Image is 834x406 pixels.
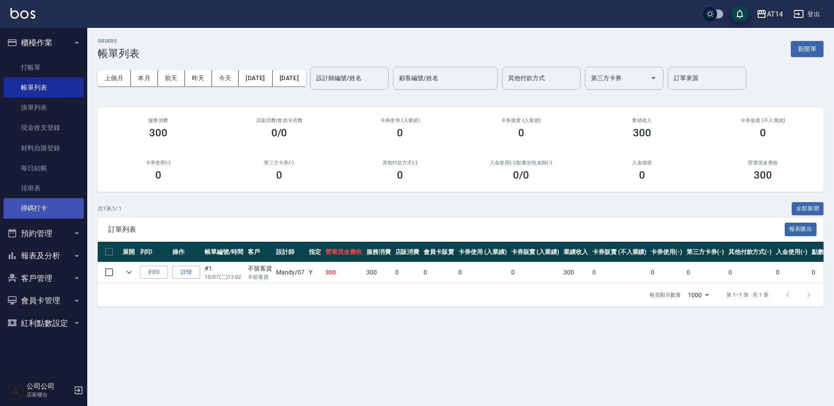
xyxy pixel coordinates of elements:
button: AT14 [753,5,786,23]
td: 300 [561,262,590,283]
th: 卡券使用 (入業績) [456,242,509,262]
td: 0 [774,262,810,283]
td: #1 [202,262,246,283]
th: 展開 [120,242,138,262]
a: 材料自購登錄 [3,138,84,158]
td: 0 [649,262,684,283]
button: 櫃檯作業 [3,31,84,54]
h2: ORDERS [98,38,140,44]
a: 掛單列表 [3,98,84,118]
h2: 店販消費 /會員卡消費 [229,118,329,123]
button: 會員卡管理 [3,289,84,312]
p: 每頁顯示數量 [649,291,681,299]
h3: 帳單列表 [98,47,140,60]
th: 業績收入 [561,242,590,262]
th: 入金使用(-) [774,242,810,262]
th: 指定 [307,242,323,262]
button: 報表匯出 [785,223,817,236]
button: 本月 [131,70,158,86]
td: Y [307,262,323,283]
a: 現金收支登錄 [3,118,84,138]
p: 10/07 (二) 13:02 [205,273,243,281]
th: 操作 [170,242,202,262]
td: Mandy /07 [274,262,307,283]
h2: 營業現金應收 [713,160,813,166]
p: 第 1–1 筆 共 1 筆 [726,291,769,299]
td: 300 [323,262,364,283]
td: 0 [393,262,422,283]
h3: 0 [155,169,161,181]
h3: 0/0 [271,127,287,139]
div: AT14 [767,9,783,20]
td: 0 [684,262,726,283]
button: 昨天 [185,70,212,86]
h2: 第三方卡券(-) [229,160,329,166]
a: 帳單列表 [3,78,84,98]
h2: 卡券販賣 (入業績) [471,118,571,123]
th: 列印 [138,242,170,262]
a: 掃碼打卡 [3,198,84,218]
button: 前天 [158,70,185,86]
th: 會員卡販賣 [421,242,456,262]
h3: 0 [397,127,403,139]
th: 卡券販賣 (入業績) [509,242,562,262]
button: 新開單 [791,41,824,57]
h2: 入金儲值 [592,160,692,166]
th: 客戶 [246,242,274,262]
button: 客戶管理 [3,267,84,290]
img: Person [7,382,24,399]
h3: 0 [760,127,766,139]
h2: 其他付款方式(-) [350,160,450,166]
button: 列印 [140,266,168,279]
h5: 公司公司 [27,382,71,391]
th: 帳單編號/時間 [202,242,246,262]
th: 設計師 [274,242,307,262]
p: 共 1 筆, 1 / 1 [98,205,122,213]
td: 0 [456,262,509,283]
td: 0 [726,262,774,283]
h2: 卡券使用(-) [108,160,208,166]
h3: 0 /0 [513,169,529,181]
button: 預約管理 [3,222,84,245]
h2: 卡券使用 (入業績) [350,118,450,123]
button: 全部展開 [792,202,824,216]
p: 不留客資 [248,273,272,281]
th: 店販消費 [393,242,422,262]
th: 卡券販賣 (不入業績) [590,242,649,262]
a: 打帳單 [3,58,84,78]
a: 詳情 [172,266,200,279]
img: Logo [10,8,35,19]
h3: 300 [149,127,167,139]
th: 第三方卡券(-) [684,242,726,262]
th: 其他付款方式(-) [726,242,774,262]
h3: 服務消費 [108,118,208,123]
h3: 0 [639,169,645,181]
button: [DATE] [239,70,272,86]
th: 服務消費 [364,242,393,262]
h2: 卡券販賣 (不入業績) [713,118,813,123]
th: 卡券使用(-) [649,242,684,262]
td: 0 [590,262,649,283]
button: 今天 [212,70,239,86]
button: Open [646,71,660,85]
button: 報表及分析 [3,244,84,267]
p: 店家櫃台 [27,391,71,399]
button: 紅利點數設定 [3,312,84,335]
a: 排班表 [3,178,84,198]
div: 1000 [684,283,712,307]
span: 訂單列表 [108,225,785,234]
h3: 300 [633,127,651,139]
th: 營業現金應收 [323,242,364,262]
h3: 0 [276,169,282,181]
div: 不留客資 [248,264,272,273]
button: save [731,5,749,23]
button: [DATE] [273,70,306,86]
h2: 入金使用(-) /點數折抵金額(-) [471,160,571,166]
button: expand row [123,266,136,279]
h2: 業績收入 [592,118,692,123]
button: 登出 [790,6,824,22]
h3: 0 [397,169,403,181]
a: 每日結帳 [3,158,84,178]
button: 上個月 [98,70,131,86]
td: 300 [364,262,393,283]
